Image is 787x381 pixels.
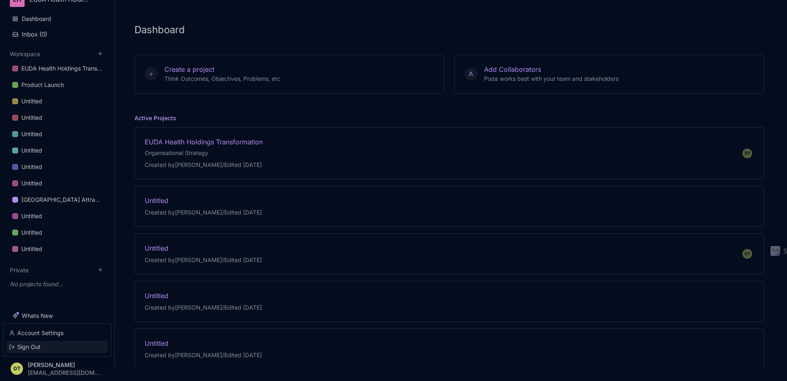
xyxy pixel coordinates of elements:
[21,129,42,139] div: Untitled
[21,96,42,106] div: Untitled
[7,341,108,353] div: Sign Out
[21,64,102,73] div: EUDA Health Holdings Transformation
[7,327,108,339] div: Account Settings
[21,178,42,188] div: Untitled
[21,195,102,205] div: [GEOGRAPHIC_DATA] Attractions App
[7,58,107,260] div: Workspace
[21,244,42,254] div: Untitled
[21,146,42,155] div: Untitled
[21,211,42,221] div: Untitled
[21,113,42,123] div: Untitled
[21,80,64,90] div: Product Launch
[21,162,42,172] div: Untitled
[21,228,42,237] div: Untitled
